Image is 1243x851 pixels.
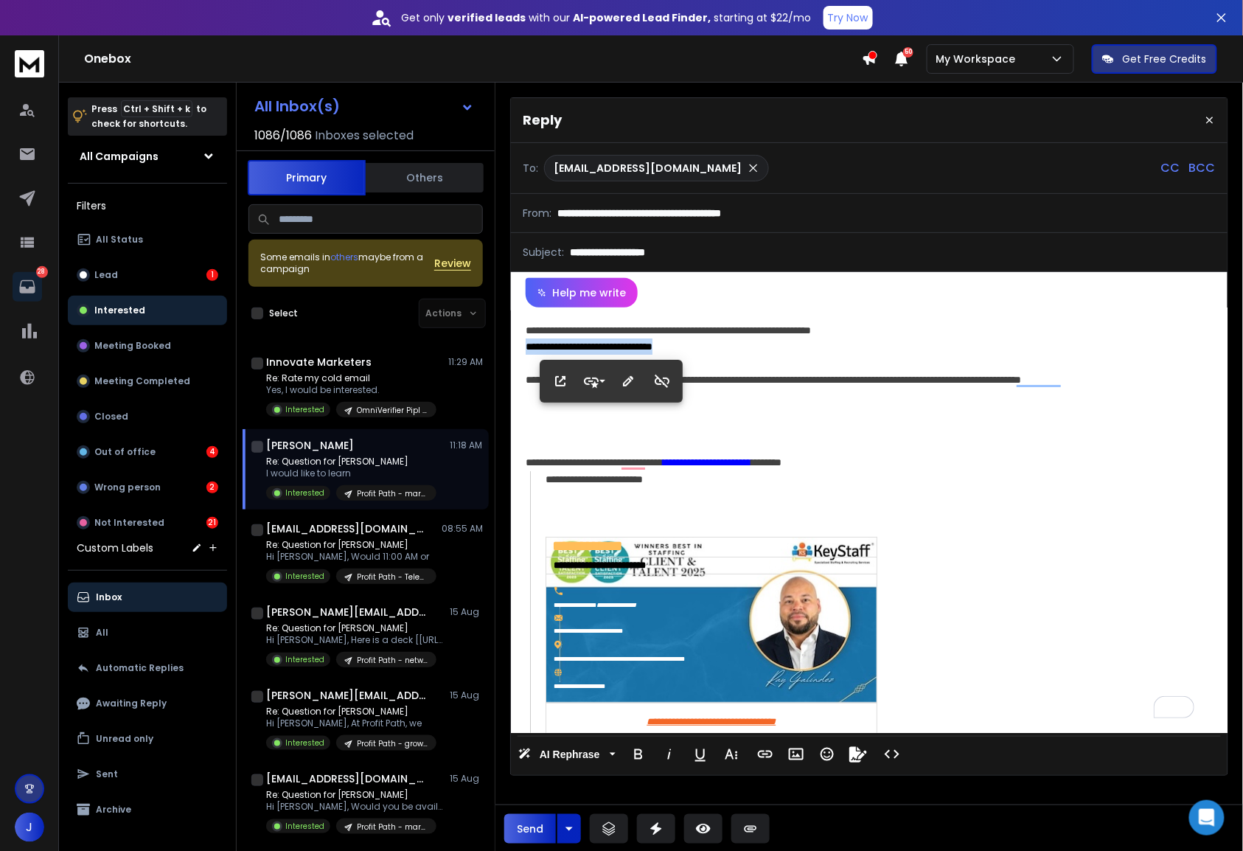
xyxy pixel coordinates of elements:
p: OmniVerifier Pipl Users [357,405,428,416]
button: Out of office4 [68,437,227,467]
span: 1086 / 1086 [254,127,312,145]
p: Wrong person [94,482,161,493]
p: All Status [96,234,143,246]
button: Wrong person2 [68,473,227,502]
p: 08:55 AM [442,523,483,535]
button: Automatic Replies [68,653,227,683]
button: All Campaigns [68,142,227,171]
p: To: [523,161,538,176]
h1: All Inbox(s) [254,99,340,114]
p: Get only with our starting at $22/mo [402,10,812,25]
h1: Onebox [84,50,862,68]
button: Bold (Ctrl+B) [624,740,652,769]
p: 11:18 AM [450,440,483,451]
button: All [68,618,227,647]
button: Italic (Ctrl+I) [655,740,683,769]
p: Hi [PERSON_NAME], Would you be available [266,801,443,813]
button: Send [504,814,556,844]
p: All [96,627,108,639]
button: Underline (Ctrl+U) [686,740,714,769]
p: Awaiting Reply [96,698,167,709]
p: Interested [285,737,324,748]
div: 4 [206,446,218,458]
p: Closed [94,411,128,423]
button: Sent [68,760,227,789]
button: Closed [68,402,227,431]
p: Subject: [523,245,564,260]
p: Re: Question for [PERSON_NAME] [266,706,436,718]
h1: [PERSON_NAME][EMAIL_ADDRESS][DOMAIN_NAME] [266,688,428,703]
h3: Custom Labels [77,541,153,555]
p: 11:29 AM [448,356,483,368]
button: Inbox [68,583,227,612]
div: 2 [206,482,218,493]
button: Try Now [824,6,873,29]
p: Not Interested [94,517,164,529]
h1: [EMAIL_ADDRESS][DOMAIN_NAME] [266,521,428,536]
p: Archive [96,804,131,816]
p: Hi [PERSON_NAME], Here is a deck [[URL][DOMAIN_NAME]] you can [266,634,443,646]
p: Meeting Booked [94,340,171,352]
p: Interested [285,571,324,582]
p: Meeting Completed [94,375,190,387]
p: Re: Question for [PERSON_NAME] [266,622,443,634]
button: Insert Link (Ctrl+K) [751,740,779,769]
h1: [PERSON_NAME][EMAIL_ADDRESS][DOMAIN_NAME] [266,605,428,619]
button: Lead1 [68,260,227,290]
h1: [PERSON_NAME] [266,438,354,453]
p: Profit Path - growth execs with ICP -- Rerun [357,738,428,749]
button: Insert Image (Ctrl+P) [782,740,810,769]
h3: Inboxes selected [315,127,414,145]
button: Interested [68,296,227,325]
p: 15 Aug [450,606,483,618]
div: Some emails in maybe from a campaign [260,251,434,275]
p: Yes, I would be interested. [266,384,436,396]
p: Out of office [94,446,156,458]
h1: Innovate Marketers [266,355,372,369]
button: All Status [68,225,227,254]
p: My Workspace [936,52,1022,66]
p: Interested [285,404,324,415]
p: Inbox [96,591,122,603]
p: Interested [94,305,145,316]
p: Interested [285,654,324,665]
button: Awaiting Reply [68,689,227,718]
p: 15 Aug [450,773,483,785]
h1: All Campaigns [80,149,159,164]
p: Re: Question for [PERSON_NAME] [266,789,443,801]
p: Try Now [828,10,868,25]
button: Unread only [68,724,227,754]
button: Primary [248,160,366,195]
strong: AI-powered Lead Finder, [574,10,711,25]
button: Edit Link [614,367,642,396]
label: Select [269,308,298,319]
p: Interested [285,821,324,832]
p: Profit Path - Telemedicine - mkt cmo ceo coo [357,572,428,583]
strong: verified leads [448,10,526,25]
p: Hi [PERSON_NAME], At Profit Path, we [266,718,436,729]
div: 21 [206,517,218,529]
div: 1 [206,269,218,281]
button: Open Link [546,367,574,396]
button: Unlink [648,367,676,396]
div: Open Intercom Messenger [1189,800,1225,836]
button: AI Rephrase [515,740,619,769]
button: Others [366,161,484,194]
p: Interested [285,487,324,499]
button: J [15,813,44,842]
p: Re: Question for [PERSON_NAME] [266,539,436,551]
p: Profit Path - marketing heads with ICP [357,488,428,499]
p: BCC [1189,159,1216,177]
button: All Inbox(s) [243,91,486,121]
p: Get Free Credits [1123,52,1207,66]
p: Profit Path - marketing heads with ICP [357,822,428,833]
p: I would like to learn [266,468,436,479]
p: Re: Question for [PERSON_NAME] [266,456,436,468]
p: 15 Aug [450,690,483,701]
span: 50 [903,47,913,58]
button: Get Free Credits [1092,44,1217,74]
button: Review [434,256,471,271]
p: Press to check for shortcuts. [91,102,206,131]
